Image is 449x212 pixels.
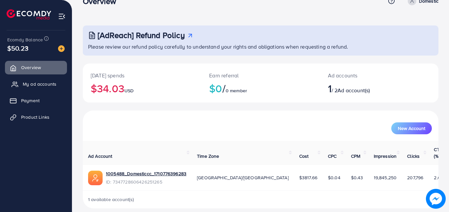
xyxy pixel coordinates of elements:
span: 19,845,250 [374,174,397,181]
span: $0.43 [351,174,363,181]
button: New Account [391,122,432,134]
h2: $0 [209,82,312,95]
img: image [426,189,446,209]
h2: / 2 [328,82,401,95]
img: image [58,45,65,52]
span: / [222,81,226,96]
span: Impression [374,153,397,159]
p: Ad accounts [328,71,401,79]
span: 207,796 [407,174,423,181]
span: USD [124,87,134,94]
span: $50.23 [7,43,28,53]
span: Ad account(s) [337,87,370,94]
span: CTR (%) [434,146,442,159]
h2: $34.03 [91,82,193,95]
span: 2.08 [434,174,443,181]
span: Cost [299,153,309,159]
span: 0 member [226,87,247,94]
img: logo [7,9,51,20]
img: ic-ads-acc.e4c84228.svg [88,171,103,185]
span: CPM [351,153,360,159]
a: Product Links [5,110,67,124]
span: [GEOGRAPHIC_DATA]/[GEOGRAPHIC_DATA] [197,174,289,181]
span: Time Zone [197,153,219,159]
span: Payment [21,97,40,104]
p: Earn referral [209,71,312,79]
span: Product Links [21,114,49,120]
span: Ad Account [88,153,112,159]
span: 1 [328,81,332,96]
span: Overview [21,64,41,71]
h3: [AdReach] Refund Policy [98,30,185,40]
span: $3817.66 [299,174,317,181]
span: CPC [328,153,337,159]
span: ID: 7347728606426251265 [106,179,186,185]
a: 1005488_Domesticcc_1710776396283 [106,170,186,177]
a: My ad accounts [5,77,67,91]
span: Clicks [407,153,420,159]
span: $0.04 [328,174,340,181]
span: 1 available account(s) [88,196,134,203]
span: My ad accounts [23,81,56,87]
span: Ecomdy Balance [7,36,43,43]
p: [DATE] spends [91,71,193,79]
p: Please review our refund policy carefully to understand your rights and obligations when requesti... [88,43,434,51]
span: New Account [398,126,425,131]
img: menu [58,13,66,20]
a: Overview [5,61,67,74]
a: Payment [5,94,67,107]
